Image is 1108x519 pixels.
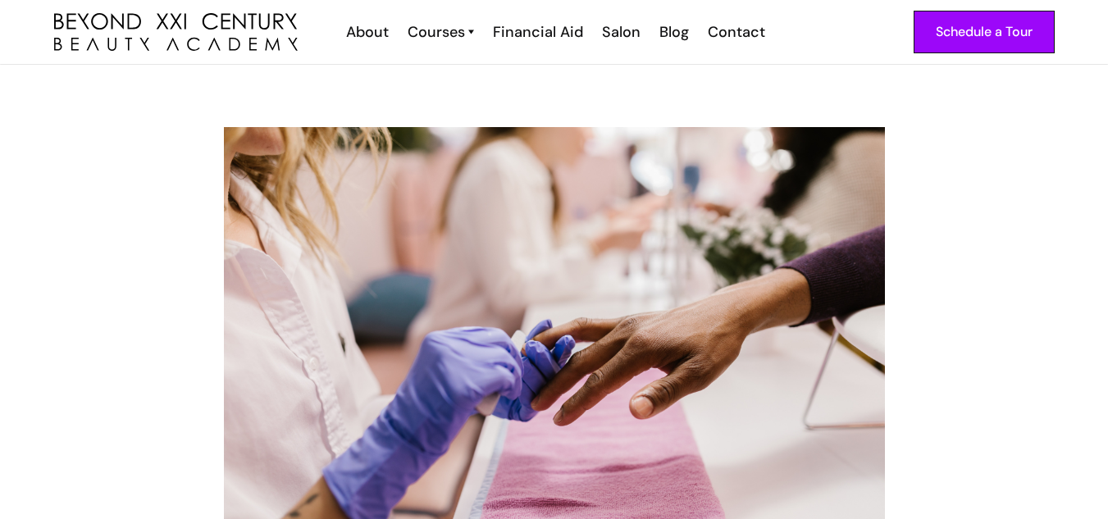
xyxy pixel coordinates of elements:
[936,21,1033,43] div: Schedule a Tour
[914,11,1055,53] a: Schedule a Tour
[482,21,591,43] a: Financial Aid
[408,21,465,43] div: Courses
[346,21,389,43] div: About
[708,21,765,43] div: Contact
[335,21,397,43] a: About
[54,13,298,52] a: home
[697,21,773,43] a: Contact
[659,21,689,43] div: Blog
[493,21,583,43] div: Financial Aid
[54,13,298,52] img: beyond 21st century beauty academy logo
[408,21,474,43] a: Courses
[649,21,697,43] a: Blog
[591,21,649,43] a: Salon
[602,21,641,43] div: Salon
